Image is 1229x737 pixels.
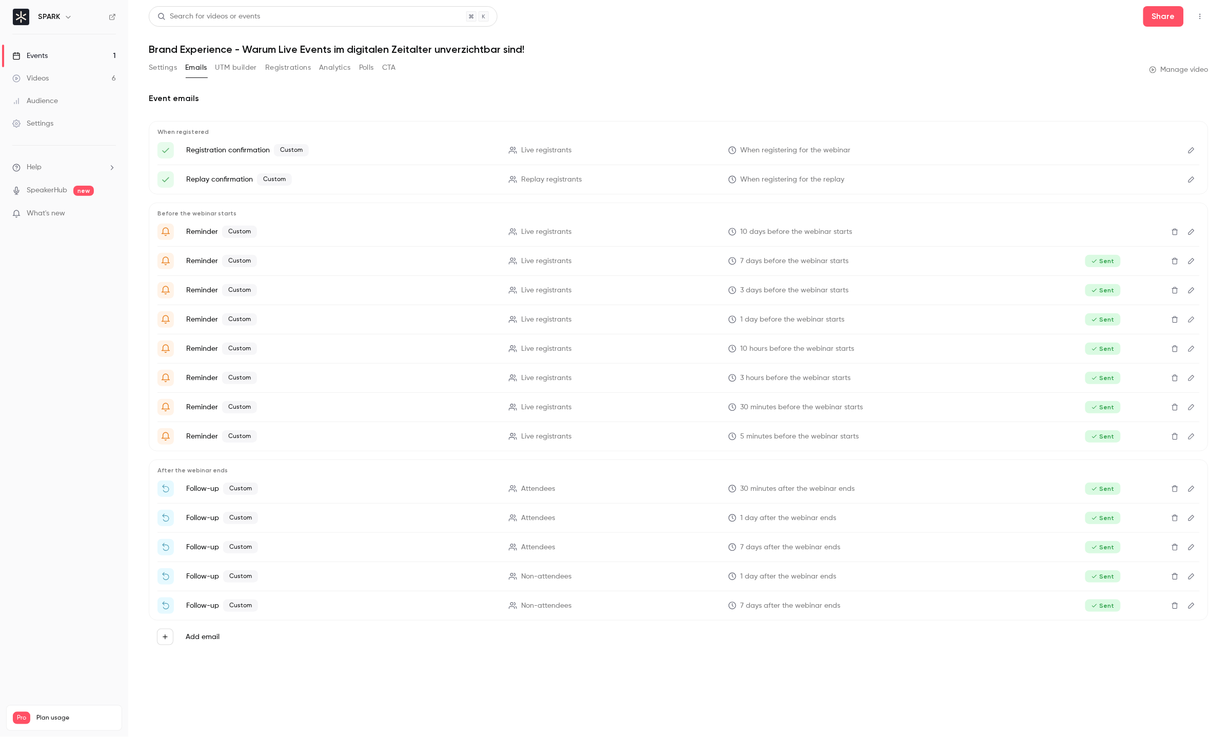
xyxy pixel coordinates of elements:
button: Delete [1167,597,1183,614]
li: Bist du bereit? In wenigen Tagen starten wir gemeinsam! [157,224,1200,240]
button: Delete [1167,253,1183,269]
span: 7 days before the webinar starts [741,256,849,267]
span: Live registrants [521,145,571,156]
span: Live registrants [521,314,571,325]
span: Sent [1085,313,1121,326]
li: Danke fürs Dabeisein – das war erst der Anfang! [157,481,1200,497]
span: When registering for the replay [741,174,845,185]
button: Edit [1183,311,1200,328]
span: Custom [222,401,257,413]
span: Custom [223,512,258,524]
span: What's new [27,208,65,219]
li: help-dropdown-opener [12,162,116,173]
p: Reminder [186,372,497,384]
span: Sent [1085,512,1121,524]
span: Pro [13,712,30,724]
span: Custom [222,430,257,443]
span: Custom [222,343,257,355]
button: UTM builder [215,59,257,76]
button: Edit [1183,399,1200,415]
button: Edit [1183,539,1200,555]
span: Sent [1085,541,1121,553]
a: SpeakerHub [27,185,67,196]
p: Reminder [186,401,497,413]
span: Non-attendees [521,571,571,582]
button: Share [1143,6,1184,27]
p: Follow-up [186,483,497,495]
h1: Brand Experience - Warum Live Events im digitalen Zeitalter unverzichtbar sind! [149,43,1208,55]
span: 30 minutes before the webinar starts [741,402,863,413]
span: Live registrants [521,373,571,384]
li: Deine Anmeldung zum Webinar „Brand Experience – Warum Live Events im digitalen Zeitalter unverzic... [157,171,1200,188]
button: Delete [1167,539,1183,555]
li: Dein persönlicher Platz wartet – noch bis Sonntag! [157,539,1200,555]
button: Delete [1167,481,1183,497]
p: After the webinar ends [157,466,1200,474]
button: Delete [1167,428,1183,445]
button: Edit [1183,253,1200,269]
button: Delete [1167,224,1183,240]
button: Emails [185,59,207,76]
button: Delete [1167,311,1183,328]
p: Reminder [186,313,497,326]
span: Custom [274,144,309,156]
span: 1 day before the webinar starts [741,314,845,325]
button: Settings [149,59,177,76]
p: Reminder [186,343,497,355]
p: Reminder [186,430,497,443]
span: Custom [223,541,258,553]
span: Sent [1085,284,1121,296]
button: Registrations [265,59,311,76]
span: Custom [222,284,257,296]
span: Custom [257,173,292,186]
span: Sent [1085,570,1121,583]
span: When registering for the webinar [741,145,851,156]
button: CTA [382,59,396,76]
span: Sent [1085,430,1121,443]
p: Reminder [186,284,497,296]
span: Live registrants [521,227,571,237]
li: Jetzt exklusiven Platz sichern! [157,510,1200,526]
div: Audience [12,96,58,106]
a: Manage video [1149,65,1208,75]
p: Replay confirmation [186,173,497,186]
span: Sent [1085,343,1121,355]
span: Plan usage [36,714,115,722]
button: Edit [1183,597,1200,614]
li: Wir haben dich vermisst – komm uns doch besuchen! [157,568,1200,585]
button: Delete [1167,510,1183,526]
span: 7 days after the webinar ends [741,542,841,553]
button: Analytics [319,59,351,76]
button: Delete [1167,370,1183,386]
p: Before the webinar starts [157,209,1200,217]
div: Search for videos or events [157,11,260,22]
label: Add email [186,632,220,642]
span: 10 hours before the webinar starts [741,344,855,354]
p: Reminder [186,226,497,238]
h2: Event emails [149,92,1208,105]
span: Sent [1085,372,1121,384]
button: Delete [1167,341,1183,357]
p: Reminder [186,255,497,267]
li: Bist du bereit? In wenigen Tagen starten wir gemeinsam! [157,282,1200,298]
div: Settings [12,118,53,129]
li: Heute ist es so weit – dein exklusives Webinar startet in Kürze! [157,370,1200,386]
span: 30 minutes after the webinar ends [741,484,855,494]
p: Follow-up [186,541,497,553]
button: Edit [1183,282,1200,298]
span: Non-attendees [521,601,571,611]
li: Bist du bereit? In wenigen Stunden starten wir gemeinsam! [157,311,1200,328]
button: Edit [1183,341,1200,357]
span: Custom [223,483,258,495]
span: Sent [1085,600,1121,612]
p: Follow-up [186,512,497,524]
span: Live registrants [521,256,571,267]
span: 10 days before the webinar starts [741,227,853,237]
button: Delete [1167,282,1183,298]
span: Attendees [521,484,555,494]
p: Follow-up [186,600,497,612]
button: Edit [1183,568,1200,585]
span: Custom [223,570,258,583]
span: Attendees [521,542,555,553]
span: Custom [223,600,258,612]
